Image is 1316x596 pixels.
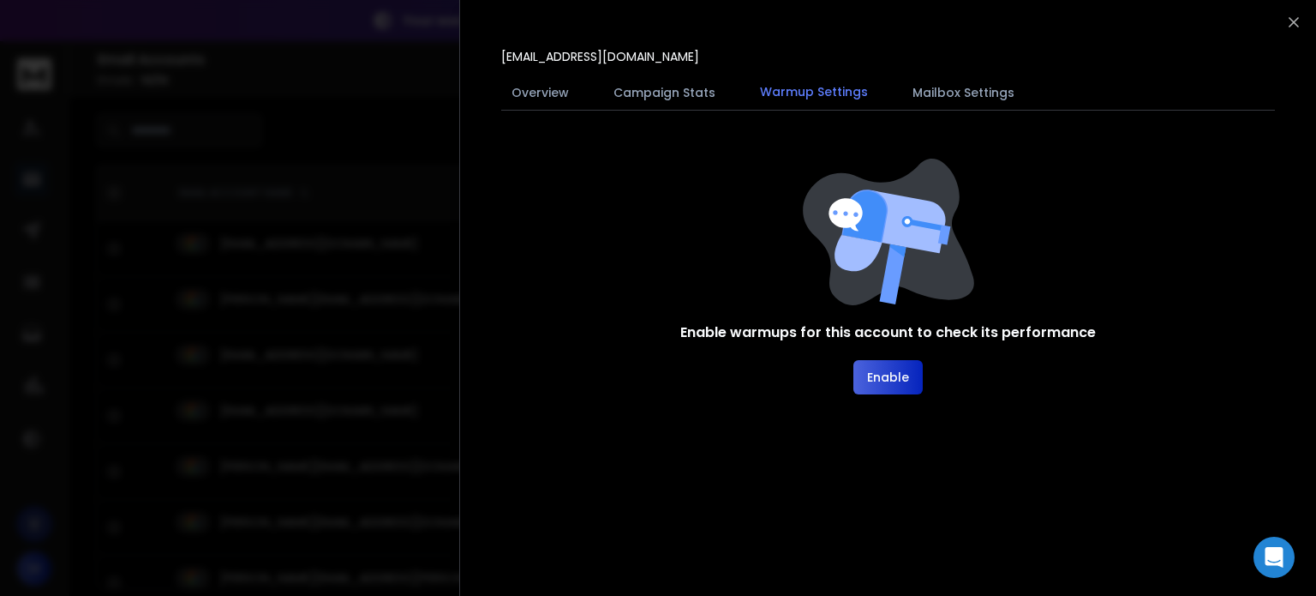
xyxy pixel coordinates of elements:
img: image [803,159,974,305]
button: Mailbox Settings [902,74,1025,111]
button: Campaign Stats [603,74,726,111]
div: Open Intercom Messenger [1253,537,1295,578]
p: [EMAIL_ADDRESS][DOMAIN_NAME] [501,48,699,65]
button: Overview [501,74,579,111]
h1: Enable warmups for this account to check its performance [680,322,1096,343]
button: Enable [853,360,923,394]
button: Warmup Settings [750,73,878,112]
